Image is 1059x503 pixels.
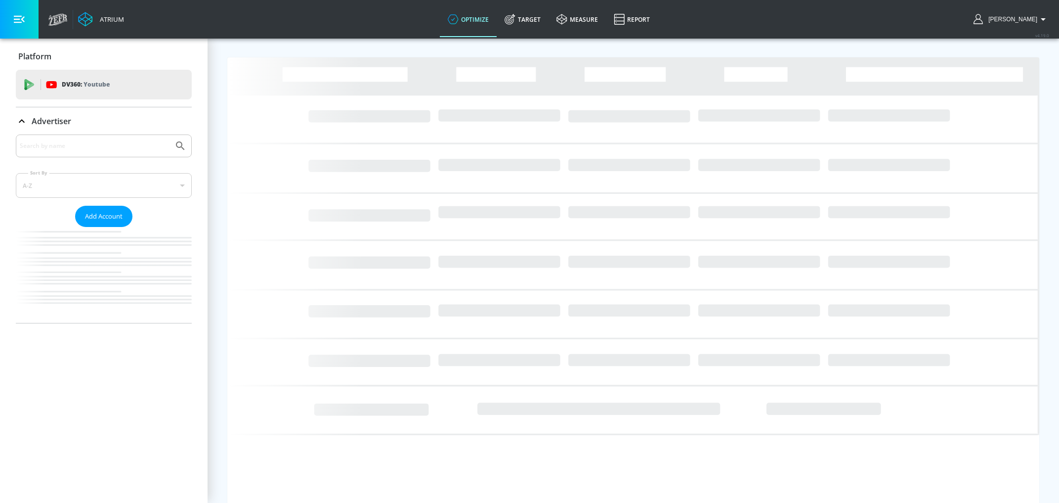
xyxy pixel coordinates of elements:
div: Platform [16,43,192,70]
span: login as: ashley.jan@zefr.com [984,16,1037,23]
a: measure [549,1,606,37]
p: Platform [18,51,51,62]
p: Advertiser [32,116,71,127]
a: optimize [440,1,497,37]
div: A-Z [16,173,192,198]
button: [PERSON_NAME] [974,13,1049,25]
div: DV360: Youtube [16,70,192,99]
a: Report [606,1,658,37]
label: Sort By [28,170,49,176]
a: Atrium [78,12,124,27]
nav: list of Advertiser [16,227,192,323]
div: Advertiser [16,107,192,135]
span: v 4.19.0 [1035,33,1049,38]
p: DV360: [62,79,110,90]
button: Add Account [75,206,132,227]
div: Advertiser [16,135,192,323]
span: Add Account [85,211,123,222]
a: Target [497,1,549,37]
p: Youtube [84,79,110,90]
input: Search by name [20,139,169,152]
div: Atrium [96,15,124,24]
